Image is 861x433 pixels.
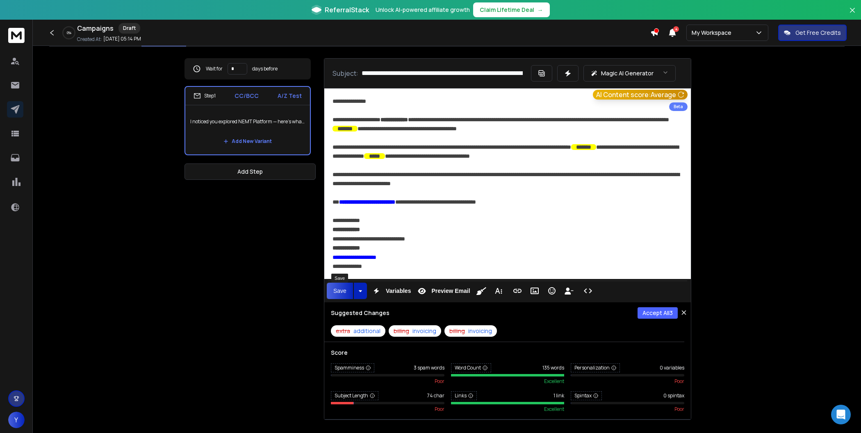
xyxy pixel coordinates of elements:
[235,92,259,100] p: CC/BCC
[327,283,353,299] button: Save
[663,392,684,399] span: 0 spintax
[601,69,654,77] p: Magic AI Generator
[194,92,216,100] div: Step 1
[331,349,684,357] h3: Score
[331,274,348,283] div: Save
[674,406,684,413] span: poor
[206,66,223,72] p: Wait for
[673,26,679,32] span: 4
[561,283,577,299] button: Insert Unsubscribe Link
[795,29,841,37] p: Get Free Credits
[67,30,71,35] p: 0 %
[692,29,735,37] p: My Workspace
[252,66,278,72] p: days before
[660,365,684,371] span: 0 variables
[473,2,550,17] button: Claim Lifetime Deal→
[435,378,444,385] span: poor
[449,327,465,335] span: billing
[412,327,436,335] span: invoicing
[669,102,688,111] div: Beta
[333,68,358,78] p: Subject:
[331,309,389,317] h3: Suggested Changes
[847,5,858,25] button: Close banner
[544,378,564,385] span: excellent
[331,391,378,400] span: Subject Length
[184,163,316,180] button: Add Step
[8,412,25,428] button: Y
[325,5,369,15] span: ReferralStack
[538,6,543,14] span: →
[427,392,444,399] span: 74 char
[778,25,847,41] button: Get Free Credits
[544,283,560,299] button: Emoticons
[451,363,491,372] span: Word Count
[580,283,596,299] button: Code View
[77,23,114,33] h1: Campaigns
[384,288,413,295] span: Variables
[369,283,413,299] button: Variables
[430,288,471,295] span: Preview Email
[184,86,311,155] li: Step1CC/BCCA/Z TestI noticed you explored NEMT Platform — here’s what most providers ask nextAdd ...
[571,363,620,372] span: Personalization
[414,283,471,299] button: Preview Email
[394,327,409,335] span: billing
[491,283,506,299] button: More Text
[414,365,444,371] span: 3 spam words
[376,6,470,14] p: Unlock AI-powered affiliate growth
[103,36,141,42] p: [DATE] 05:14 PM
[331,363,374,372] span: Spamminess
[527,283,542,299] button: Insert Image (⌘P)
[77,36,102,43] p: Created At:
[435,406,444,413] span: poor
[451,391,477,400] span: Links
[674,378,684,385] span: poor
[118,23,140,34] div: Draft
[542,365,564,371] span: 135 words
[468,327,492,335] span: invoicing
[474,283,489,299] button: Clean HTML
[553,392,564,399] span: 1 link
[278,92,302,100] p: A/Z Test
[336,327,350,335] span: extra
[190,110,305,133] p: I noticed you explored NEMT Platform — here’s what most providers ask next
[638,307,678,319] button: Accept All3
[831,405,851,424] div: Open Intercom Messenger
[593,90,688,100] button: AI Content score:Average
[583,65,676,82] button: Magic AI Generator
[544,406,564,413] span: excellent
[217,133,278,150] button: Add New Variant
[571,391,602,400] span: Spintax
[353,327,380,335] span: additional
